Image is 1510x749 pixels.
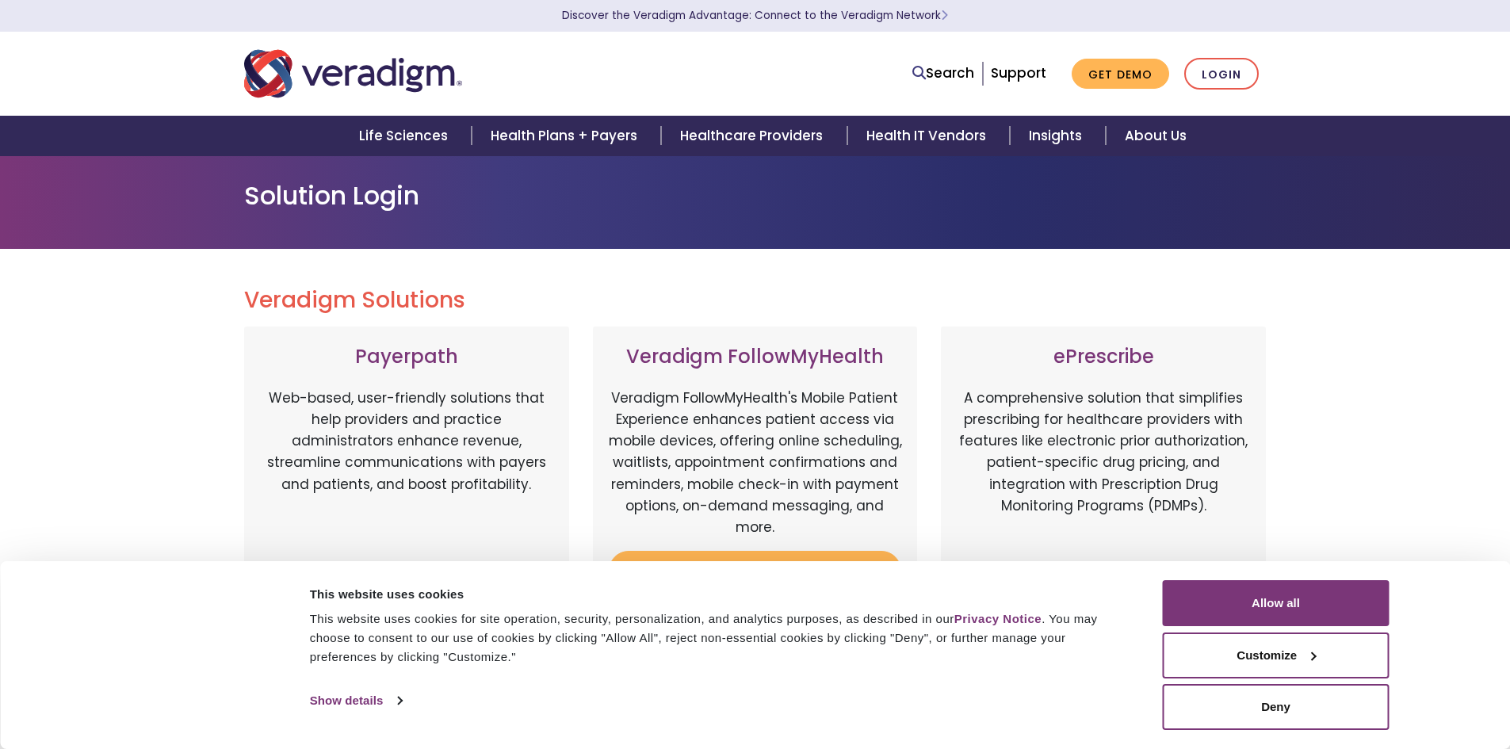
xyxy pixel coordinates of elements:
a: Privacy Notice [954,612,1042,625]
h1: Solution Login [244,181,1267,211]
a: Health IT Vendors [847,116,1010,156]
a: Healthcare Providers [661,116,847,156]
a: Show details [310,689,402,713]
h2: Veradigm Solutions [244,287,1267,314]
a: Support [991,63,1046,82]
a: Insights [1010,116,1106,156]
a: Health Plans + Payers [472,116,661,156]
button: Deny [1163,684,1390,730]
a: Life Sciences [340,116,472,156]
a: Search [912,63,974,84]
a: Login to Veradigm FollowMyHealth [609,551,902,602]
a: Discover the Veradigm Advantage: Connect to the Veradigm NetworkLearn More [562,8,948,23]
p: Veradigm FollowMyHealth's Mobile Patient Experience enhances patient access via mobile devices, o... [609,388,902,538]
a: About Us [1106,116,1206,156]
h3: Payerpath [260,346,553,369]
img: Veradigm logo [244,48,462,100]
button: Allow all [1163,580,1390,626]
h3: Veradigm FollowMyHealth [609,346,902,369]
div: This website uses cookies for site operation, security, personalization, and analytics purposes, ... [310,610,1127,667]
p: Web-based, user-friendly solutions that help providers and practice administrators enhance revenu... [260,388,553,554]
h3: ePrescribe [957,346,1250,369]
span: Learn More [941,8,948,23]
a: Get Demo [1072,59,1169,90]
div: This website uses cookies [310,585,1127,604]
button: Customize [1163,632,1390,678]
p: A comprehensive solution that simplifies prescribing for healthcare providers with features like ... [957,388,1250,554]
a: Login [1184,58,1259,90]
